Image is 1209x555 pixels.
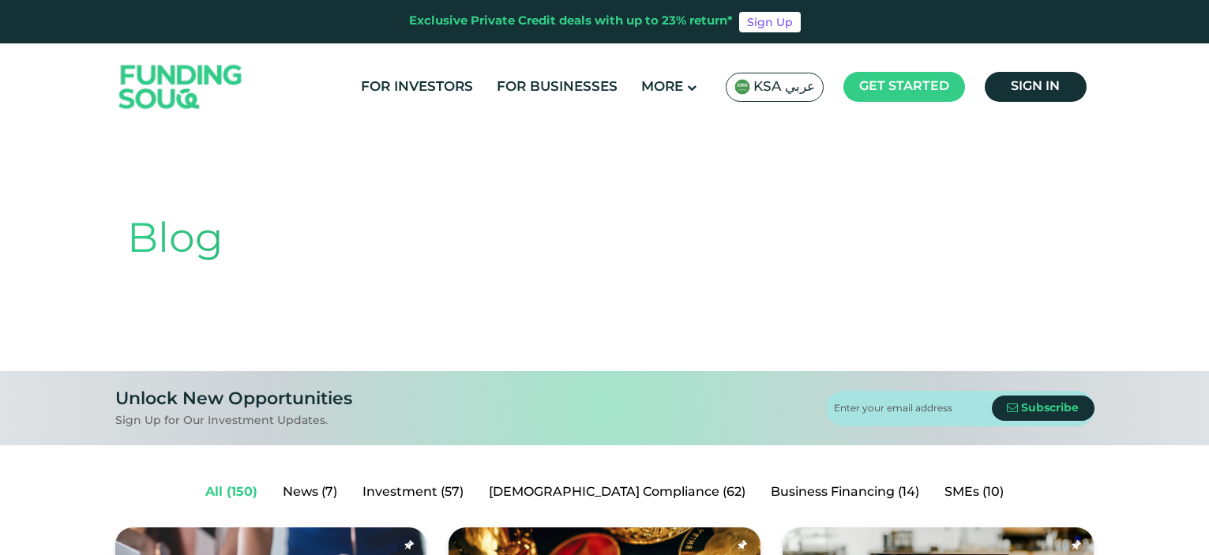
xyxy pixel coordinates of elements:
a: For Businesses [493,74,621,100]
h1: Blog [127,216,1083,265]
a: Sign Up [739,12,801,32]
a: SMEs (10) [932,477,1016,508]
a: Business Financing (14) [758,477,932,508]
button: Subscribe [992,396,1094,421]
a: All (150) [193,477,270,508]
span: KSA عربي [753,78,815,96]
img: SA Flag [734,79,750,95]
span: Sign in [1011,81,1060,92]
span: Subscribe [1021,403,1079,414]
div: Unlock New Opportunities [115,387,352,413]
input: Enter your email address [834,391,992,426]
div: Exclusive Private Credit deals with up to 23% return* [409,13,733,31]
span: More [641,81,683,94]
img: Logo [103,46,258,128]
a: Sign in [985,72,1087,102]
a: [DEMOGRAPHIC_DATA] Compliance (62) [476,477,758,508]
a: Investment (57) [350,477,476,508]
div: Sign Up for Our Investment Updates. [115,413,352,429]
a: For Investors [357,74,477,100]
span: Get started [859,81,949,92]
a: News (7) [270,477,350,508]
